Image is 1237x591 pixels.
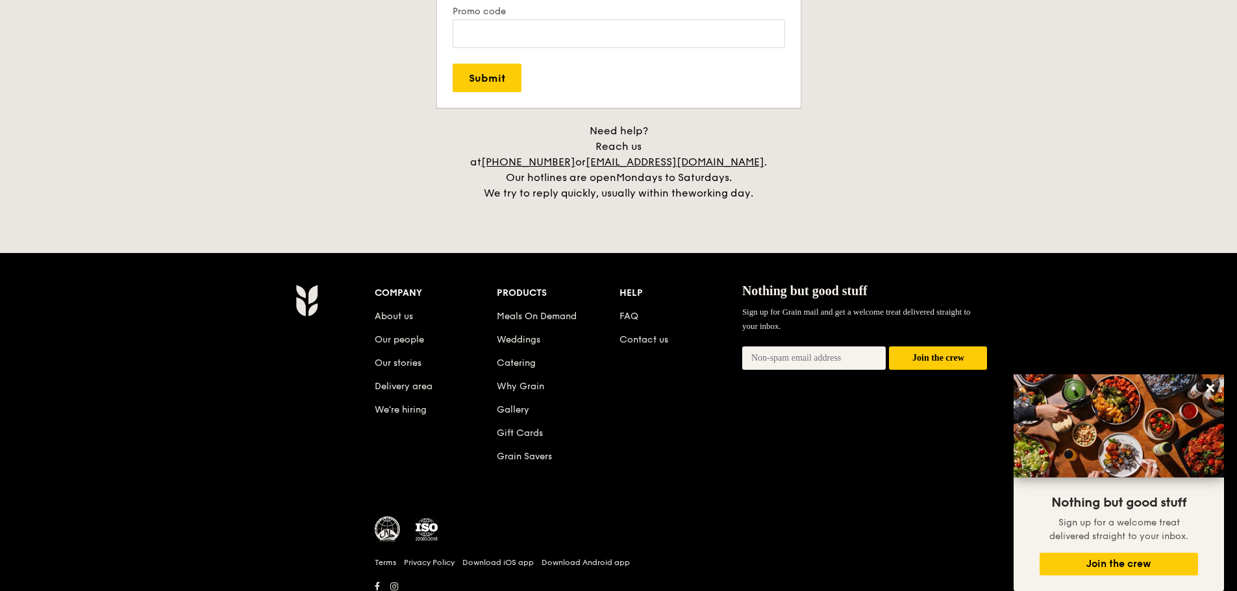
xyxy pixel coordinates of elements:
a: Weddings [497,334,540,345]
div: Company [375,284,497,302]
span: Sign up for Grain mail and get a welcome treat delivered straight to your inbox. [742,307,971,331]
a: We’re hiring [375,404,427,415]
a: Contact us [619,334,668,345]
span: Mondays to Saturdays. [616,171,732,184]
input: Non-spam email address [742,346,886,370]
button: Join the crew [1040,553,1198,575]
input: Submit [453,64,521,92]
a: FAQ [619,311,638,322]
a: [PHONE_NUMBER] [481,156,575,168]
a: Meals On Demand [497,311,577,322]
img: DSC07876-Edit02-Large.jpeg [1014,374,1224,477]
img: ISO Certified [414,516,440,542]
a: Grain Savers [497,451,552,462]
a: Terms [375,557,396,568]
span: Nothing but good stuff [742,283,868,298]
a: Gift Cards [497,428,543,439]
a: [EMAIL_ADDRESS][DOMAIN_NAME] [586,156,764,168]
a: About us [375,311,413,322]
a: Catering [497,357,536,368]
a: Download iOS app [462,557,534,568]
div: Products [497,284,619,302]
span: Sign up for a welcome treat delivered straight to your inbox. [1049,517,1188,542]
label: Promo code [453,6,785,17]
img: AYc88T3wAAAABJRU5ErkJggg== [295,284,318,317]
a: Privacy Policy [404,557,455,568]
img: MUIS Halal Certified [375,516,401,542]
a: Delivery area [375,381,432,392]
button: Join the crew [889,346,987,370]
a: Why Grain [497,381,544,392]
a: Gallery [497,404,529,415]
span: working day. [688,187,753,199]
a: Download Android app [542,557,630,568]
span: Nothing but good stuff [1051,495,1186,511]
button: Close [1200,378,1221,398]
a: Our stories [375,357,421,368]
div: Need help? Reach us at or . Our hotlines are open We try to reply quickly, usually within the [456,123,781,201]
a: Our people [375,334,424,345]
div: Help [619,284,742,302]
